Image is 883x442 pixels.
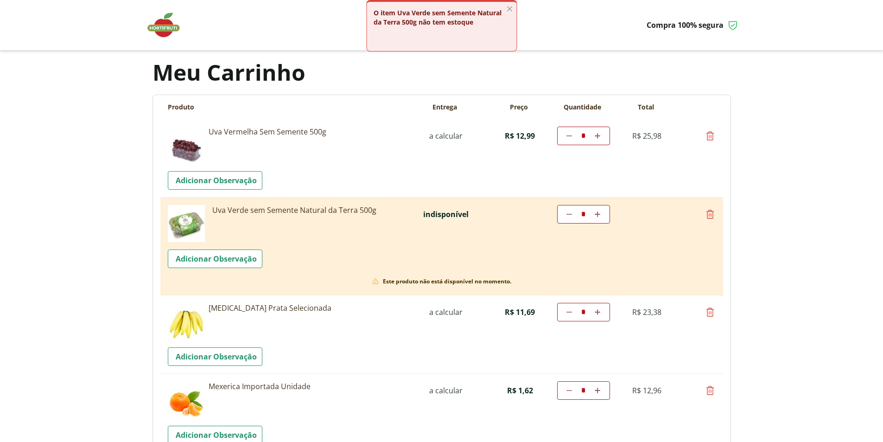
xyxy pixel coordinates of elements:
[609,102,683,112] th: Total
[556,102,609,112] th: Quantidade
[408,102,482,112] th: Entrega
[482,102,556,112] th: Preço
[632,307,661,317] span: R$ 23,38
[209,127,413,137] a: Uva Vermelha Sem Semente 500g
[429,385,463,396] span: a calcular
[505,307,535,317] span: R$ 11,69
[168,205,205,242] img: Uva Verde sem Semente Natural da Terra 500g
[505,131,535,141] span: R$ 12,99
[209,205,413,215] a: Uva Verde sem Semente Natural da Terra 500g
[632,131,661,141] span: R$ 25,98
[168,102,408,112] th: Produto
[168,171,262,190] a: Adicionar Observação
[632,385,661,396] span: R$ 12,96
[152,61,731,83] h1: Meu Carrinho
[168,303,205,340] img: Banan Prata Selecionada
[145,11,191,39] img: logo Hortifruti
[168,250,262,268] a: Adicionar Observação
[168,381,205,418] img: Mexerica Importada Unidade
[507,385,533,396] span: R$ 1,62
[374,8,502,26] span: O item Uva Verde sem Semente Natural da Terra 500g não tem estoque
[168,127,205,164] img: Uva Vermelha Sem Semente 500g
[423,209,469,219] span: indisponível
[429,307,463,317] span: a calcular
[209,303,413,313] a: [MEDICAL_DATA] Prata Selecionada
[383,278,511,285] span: Este produto não está disponível no momento.
[647,20,724,30] span: Compra 100% segura
[168,347,262,366] a: Adicionar Observação
[429,131,463,141] span: a calcular
[209,381,413,391] a: Mexerica Importada Unidade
